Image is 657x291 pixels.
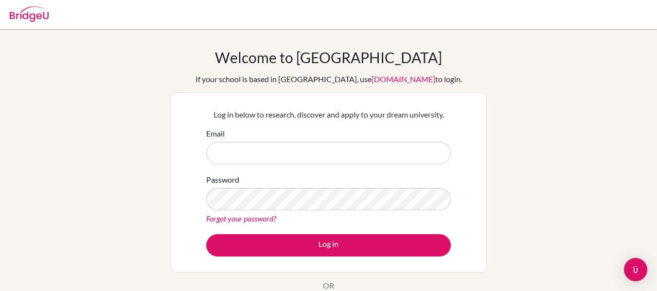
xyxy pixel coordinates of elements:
[624,258,647,281] div: Open Intercom Messenger
[206,128,225,139] label: Email
[206,109,451,120] p: Log in below to research, discover and apply to your dream university.
[206,174,239,186] label: Password
[206,234,451,257] button: Log in
[10,6,49,22] img: Bridge-U
[372,74,435,84] a: [DOMAIN_NAME]
[206,214,276,223] a: Forgot your password?
[215,49,442,66] h1: Welcome to [GEOGRAPHIC_DATA]
[195,73,462,85] div: If your school is based in [GEOGRAPHIC_DATA], use to login.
